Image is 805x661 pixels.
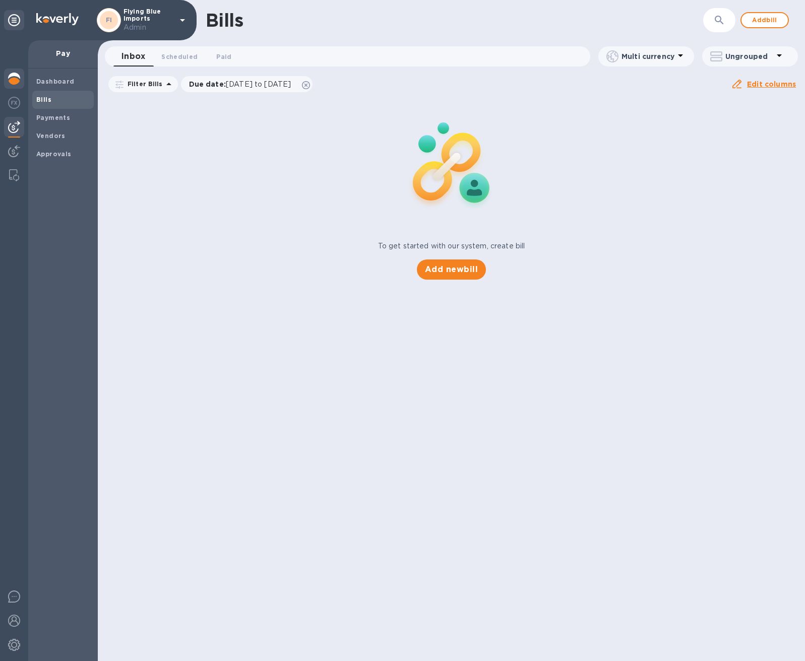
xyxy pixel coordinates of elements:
h1: Bills [206,10,243,31]
p: Admin [123,22,174,33]
b: Vendors [36,132,66,140]
div: Due date:[DATE] to [DATE] [181,76,313,92]
p: Ungrouped [725,51,773,61]
b: Dashboard [36,78,75,85]
button: Add newbill [417,259,486,280]
b: Bills [36,96,51,103]
u: Edit columns [747,80,796,88]
span: Add new bill [425,263,478,276]
b: Approvals [36,150,72,158]
p: Flying Blue Imports [123,8,174,33]
b: FI [106,16,112,24]
p: Due date : [189,79,296,89]
button: Addbill [740,12,789,28]
p: Filter Bills [123,80,163,88]
b: Payments [36,114,70,121]
span: Scheduled [161,51,198,62]
span: [DATE] to [DATE] [226,80,291,88]
p: Multi currency [622,51,674,61]
span: Paid [216,51,231,62]
img: Logo [36,13,79,25]
p: To get started with our system, create bill [378,241,525,251]
span: Add bill [750,14,780,26]
span: Inbox [121,49,145,63]
p: Pay [36,48,90,58]
img: Foreign exchange [8,97,20,109]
